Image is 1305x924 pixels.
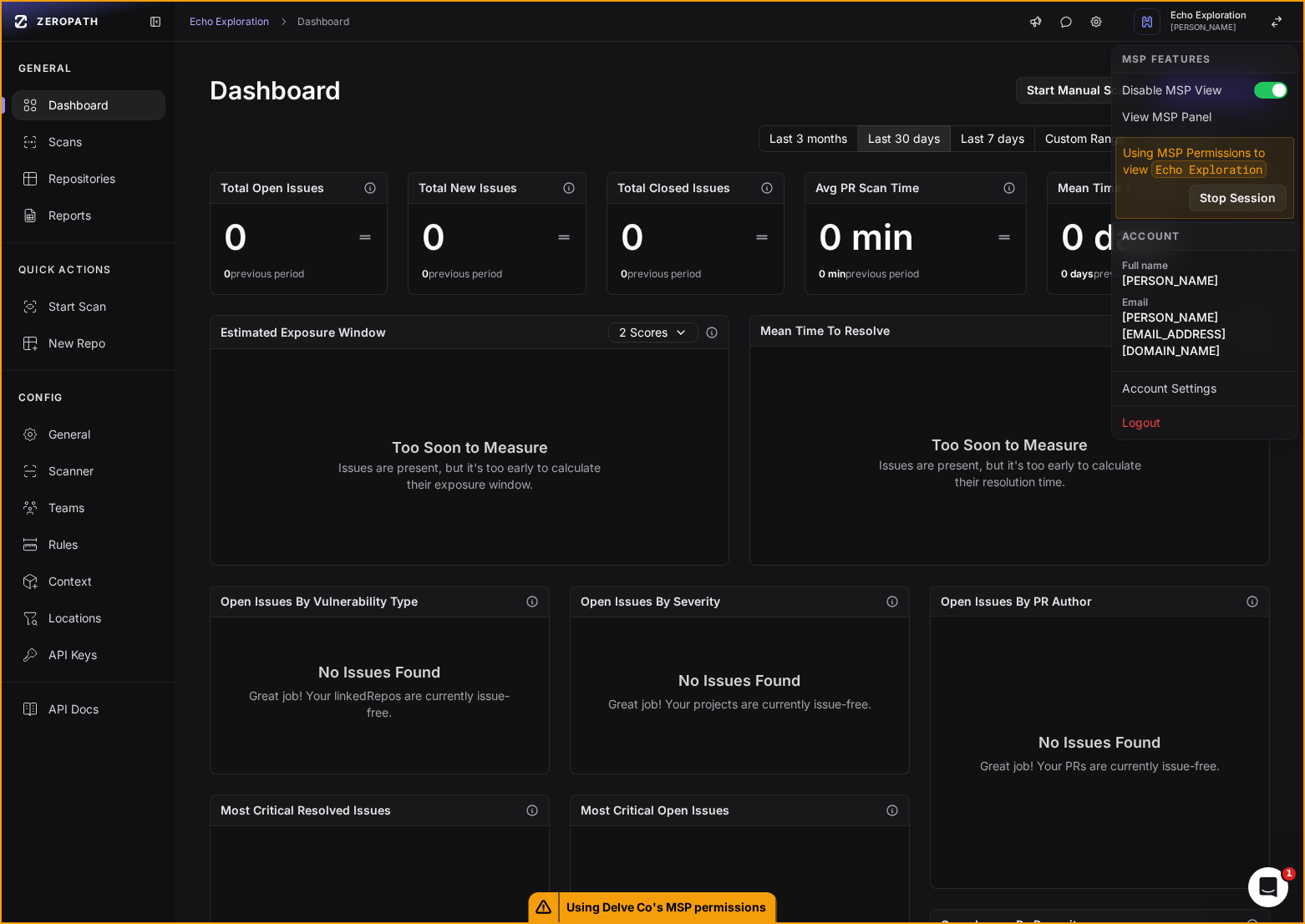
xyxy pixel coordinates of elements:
[581,593,720,610] h2: Open Issues By Severity
[2,325,175,362] a: New Repo
[2,416,175,453] a: General
[190,15,349,28] nav: breadcrumb
[190,15,269,28] a: Echo Exploration
[248,688,511,721] p: Great job! Your linkedRepos are currently issue-free.
[1016,77,1143,104] a: Start Manual Scan
[1112,222,1297,251] div: Account
[422,267,429,280] span: 0
[18,391,63,404] p: CONFIG
[22,134,155,150] div: Scans
[2,453,175,490] a: Scanner
[224,217,247,257] div: 0
[819,217,914,257] div: 0 min
[2,288,175,325] button: Start Scan
[22,610,155,627] div: Locations
[1061,267,1094,280] span: 0 days
[221,802,391,819] h2: Most Critical Resolved Issues
[210,75,341,105] h1: Dashboard
[224,267,231,280] span: 0
[221,180,324,196] h2: Total Open Issues
[1123,145,1287,178] p: Using MSP Permissions to view
[1112,46,1297,74] div: MSP Features
[980,731,1220,754] h3: No Issues Found
[1282,867,1296,881] span: 1
[338,459,602,493] p: Issues are present, but it's too early to calculate their exposure window.
[22,573,155,590] div: Context
[1111,45,1298,440] div: Echo Exploration [PERSON_NAME]
[621,217,644,257] div: 0
[422,217,445,257] div: 0
[2,637,175,673] a: API Keys
[338,436,602,459] h3: Too Soon to Measure
[221,324,386,341] h2: Estimated Exposure Window
[2,563,175,600] a: Context
[608,322,698,343] button: 2 Scores
[18,62,72,75] p: GENERAL
[2,691,175,728] a: API Docs
[22,536,155,553] div: Rules
[1151,160,1267,178] code: Echo Exploration
[1035,125,1136,152] button: Custom Range
[760,322,890,339] h2: Mean Time To Resolve
[22,463,155,480] div: Scanner
[1115,375,1294,402] a: Account Settings
[759,125,858,152] button: Last 3 months
[2,87,175,124] a: Dashboard
[608,696,871,713] p: Great job! Your projects are currently issue-free.
[22,701,155,718] div: API Docs
[878,457,1141,490] p: Issues are present, but it's too early to calculate their resolution time.
[1122,259,1287,272] span: Full name
[1170,23,1247,32] span: [PERSON_NAME]
[581,802,729,819] h2: Most Critical Open Issues
[1061,217,1175,257] div: 0 days
[878,434,1141,457] h3: Too Soon to Measure
[621,267,627,280] span: 0
[1189,185,1287,211] button: Stop Session
[22,170,155,187] div: Repositories
[1061,267,1256,281] div: previous period
[224,267,373,281] div: previous period
[22,298,155,315] div: Start Scan
[422,267,571,281] div: previous period
[2,197,175,234] a: Reports
[617,180,730,196] h2: Total Closed Issues
[297,15,349,28] a: Dashboard
[560,892,777,922] span: Using Delve Co's MSP permissions
[2,490,175,526] a: Teams
[1122,309,1287,359] span: [PERSON_NAME][EMAIL_ADDRESS][DOMAIN_NAME]
[1170,11,1247,20] span: Echo Exploration
[277,16,289,28] svg: chevron right,
[2,160,175,197] a: Repositories
[37,15,99,28] span: ZEROPATH
[608,669,871,693] h3: No Issues Found
[22,207,155,224] div: Reports
[22,500,155,516] div: Teams
[1122,82,1221,99] span: Disable MSP View
[2,526,175,563] a: Rules
[18,263,112,277] p: QUICK ACTIONS
[858,125,951,152] button: Last 30 days
[1115,104,1294,130] div: View MSP Panel
[2,124,175,160] a: Scans
[1248,867,1288,907] iframe: Intercom live chat
[951,125,1035,152] button: Last 7 days
[1115,409,1294,436] div: Logout
[1124,2,1303,42] button: Echo Exploration [PERSON_NAME]
[621,267,770,281] div: previous period
[248,661,511,684] h3: No Issues Found
[980,758,1220,774] p: Great job! Your PRs are currently issue-free.
[1058,180,1187,196] h2: Mean Time To Resolve
[1122,272,1287,289] span: [PERSON_NAME]
[22,97,155,114] div: Dashboard
[22,335,155,352] div: New Repo
[22,647,155,663] div: API Keys
[815,180,919,196] h2: Avg PR Scan Time
[819,267,845,280] span: 0 min
[2,600,175,637] a: Locations
[1122,296,1287,309] span: Email
[22,426,155,443] div: General
[419,180,517,196] h2: Total New Issues
[8,8,135,35] a: ZEROPATH
[941,593,1092,610] h2: Open Issues By PR Author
